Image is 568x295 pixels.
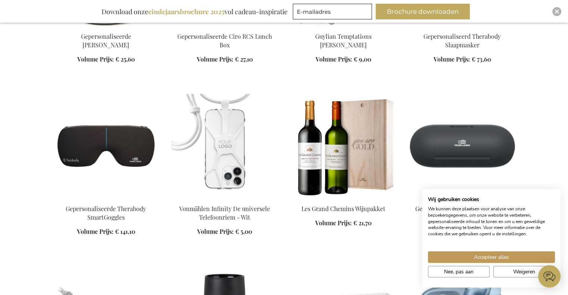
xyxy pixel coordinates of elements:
span: Volume Prijs: [77,55,114,63]
span: € 27,10 [235,55,253,63]
a: Gepersonaliseerde [PERSON_NAME] [81,32,131,49]
a: Les Grand Chemins Wijnpakket [290,195,397,203]
span: Volume Prijs: [316,55,352,63]
span: Volume Prijs: [77,227,114,235]
img: Les Grand Chemins Wijnpakket [290,94,397,198]
a: Volume Prijs: € 73,60 [434,55,491,64]
img: Close [555,9,559,14]
input: E-mailadres [293,4,372,19]
a: Volume Prijs: € 5,00 [197,227,252,236]
button: Alle cookies weigeren [493,266,555,277]
a: Personalised Miles Food Thermos [53,23,159,30]
span: € 21,70 [353,219,372,227]
a: Guylian Temptations [PERSON_NAME] [315,32,372,49]
form: marketing offers and promotions [293,4,374,22]
b: eindejaarsbrochure 2025 [148,7,224,16]
a: Vonmählen Infinity De universele Telefoonriem - Wit [171,195,278,203]
a: Personalised Ciro RCS Lunch Box [171,23,278,30]
span: Weigeren [513,268,535,276]
p: We kunnen deze plaatsen voor analyse van onze bezoekersgegevens, om onze website te verbeteren, g... [428,206,555,237]
button: Brochure downloaden [376,4,470,19]
a: Les Grand Chemins Wijnpakket [301,205,385,213]
iframe: belco-activator-frame [538,265,561,288]
img: Gepersonaliseerde Therabody SmartGoggles [53,94,159,198]
span: € 25,60 [115,55,135,63]
a: Gepersonaliseerde Ciro RCS Lunch Box [177,32,272,49]
a: Gepersonaliseerde Sony Draadloze Oordopjes - Zwart [415,205,509,221]
a: Gepersonaliseerd Therabody Slaapmasker [409,23,516,30]
a: Volume Prijs: € 25,60 [77,55,135,64]
button: Pas cookie voorkeuren aan [428,266,490,277]
a: Vonmählen Infinity De universele Telefoonriem - Wit [179,205,270,221]
a: Gepersonaliseerde Therabody SmartGoggles [53,195,159,203]
a: Volume Prijs: € 9,00 [316,55,371,64]
a: Volume Prijs: € 141,10 [77,227,135,236]
img: Personalised Sony Wireless Earbuds - Black [409,94,516,198]
span: € 5,00 [235,227,252,235]
a: Guylian Temptations Tinnen Blik [290,23,397,30]
span: Volume Prijs: [197,55,233,63]
a: Gepersonaliseerde Therabody SmartGoggles [66,205,146,221]
img: Vonmählen Infinity De universele Telefoonriem - Wit [171,94,278,198]
h2: Wij gebruiken cookies [428,196,555,203]
span: Accepteer alles [474,253,509,261]
span: € 73,60 [472,55,491,63]
span: Volume Prijs: [434,55,470,63]
a: Personalised Sony Wireless Earbuds - Black [409,195,516,203]
a: Gepersonaliseerd Therabody Slaapmasker [423,32,501,49]
button: Accepteer alle cookies [428,251,555,263]
span: € 141,10 [115,227,135,235]
a: Volume Prijs: € 21,70 [315,219,372,227]
span: Nee, pas aan [444,268,474,276]
span: Volume Prijs: [315,219,352,227]
span: € 9,00 [354,55,371,63]
div: Close [552,7,561,16]
a: Volume Prijs: € 27,10 [197,55,253,64]
div: Download onze vol cadeau-inspiratie [98,4,291,19]
span: Volume Prijs: [197,227,234,235]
